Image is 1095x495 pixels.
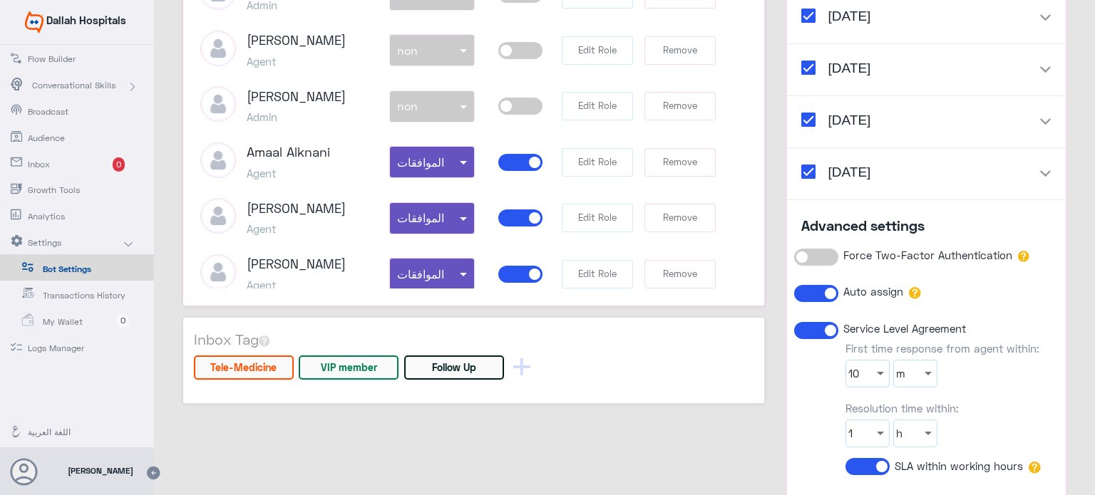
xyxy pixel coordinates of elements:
[562,36,633,65] button: Edit Role
[46,14,126,26] span: Dallah Hospitals
[28,53,111,66] span: Flow Builder
[247,167,330,179] h5: Agent
[843,322,966,335] span: Service Level Agreement
[200,198,236,234] img: defaultAdmin.png
[28,426,111,439] span: اللغة العربية
[247,278,346,291] h5: Agent
[200,86,236,122] img: defaultAdmin.png
[113,157,125,172] span: 0
[28,105,111,118] span: Broadcast
[10,458,37,485] button: Avatar
[644,148,716,177] button: Remove
[397,267,444,281] span: الموافقات
[821,8,878,24] span: [DATE]
[843,249,1012,261] span: Force Two-Factor Authentication
[787,44,1066,95] button: [DATE]
[200,31,236,66] img: defaultAdmin.png
[200,254,236,290] img: defaultAdmin.png
[28,158,111,171] span: Inbox
[787,148,1066,199] button: [DATE]
[787,200,1066,239] h2: Advanced settings
[644,260,716,288] button: Remove
[247,256,346,272] h3: [PERSON_NAME]
[843,285,903,298] span: Auto assign
[28,342,111,355] span: Logs Manager
[848,427,853,439] span: 1
[247,89,346,105] h3: [PERSON_NAME]
[43,316,126,328] span: My Wallet
[28,132,111,145] span: Audience
[247,55,346,68] h5: Agent
[845,342,1041,355] label: First time response from agent within:
[562,148,633,177] button: Edit Role
[896,367,905,380] span: m
[25,11,43,33] img: Widebot Logo
[32,79,115,92] span: Conversational Skills
[247,33,346,48] h3: [PERSON_NAME]
[43,263,126,276] span: Bot Settings
[562,260,633,288] button: Edit Role
[562,204,633,232] button: Edit Role
[821,112,878,128] span: [DATE]
[43,289,126,302] span: Transactions History
[821,60,878,76] span: [DATE]
[562,92,633,120] button: Edit Role
[896,427,903,439] span: h
[644,92,716,120] button: Remove
[247,201,346,217] h3: [PERSON_NAME]
[247,110,346,123] h5: Admin
[895,459,1023,472] span: SLA within working hours
[68,464,133,477] span: [PERSON_NAME]
[28,210,111,223] span: Analytics
[28,236,111,249] span: Settings
[247,145,330,160] h3: Amaal alknani
[848,367,859,380] span: 10
[845,402,1041,415] label: Resolution time within:
[200,142,236,178] img: defaultAdmin.png
[821,164,878,180] span: [DATE]
[644,36,716,65] button: Remove
[787,96,1066,147] button: [DATE]
[397,155,444,169] span: الموافقات
[28,184,111,197] span: Growth Tools
[247,222,346,235] h5: Agent
[194,328,754,350] label: Inbox Tag
[644,204,716,232] button: Remove
[117,313,129,328] span: 0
